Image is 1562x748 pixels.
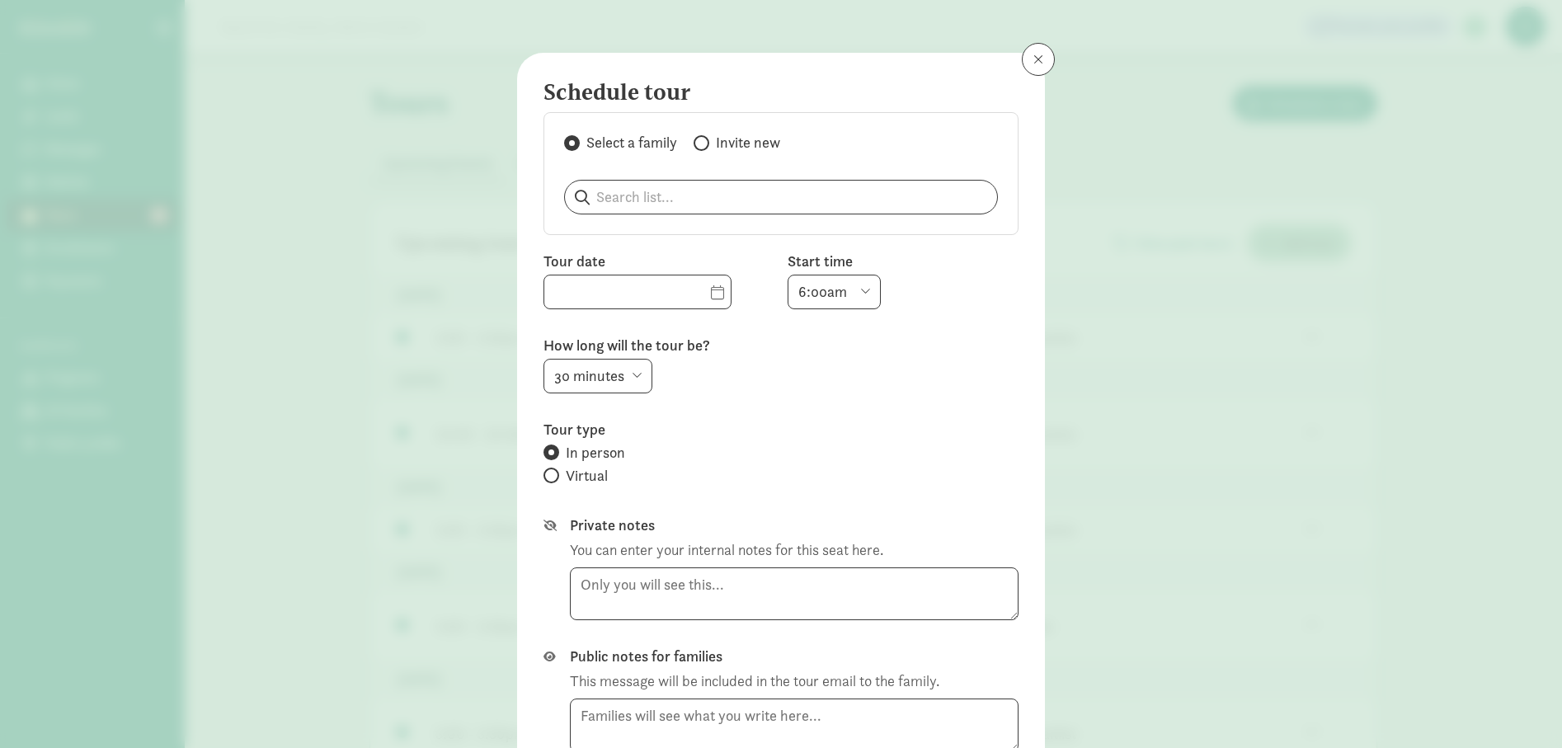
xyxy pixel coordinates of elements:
span: Virtual [566,466,608,486]
span: Invite new [716,133,780,153]
label: Tour type [543,420,1019,440]
div: This message will be included in the tour email to the family. [570,670,939,692]
label: Private notes [570,515,1019,535]
span: In person [566,443,625,463]
label: Public notes for families [570,647,1019,666]
h4: Schedule tour [543,79,1005,106]
label: Tour date [543,252,774,271]
div: You can enter your internal notes for this seat here. [570,539,883,561]
label: Start time [788,252,1019,271]
input: Search list... [565,181,997,214]
span: Select a family [586,133,677,153]
label: How long will the tour be? [543,336,1019,355]
iframe: Chat Widget [1480,669,1562,748]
